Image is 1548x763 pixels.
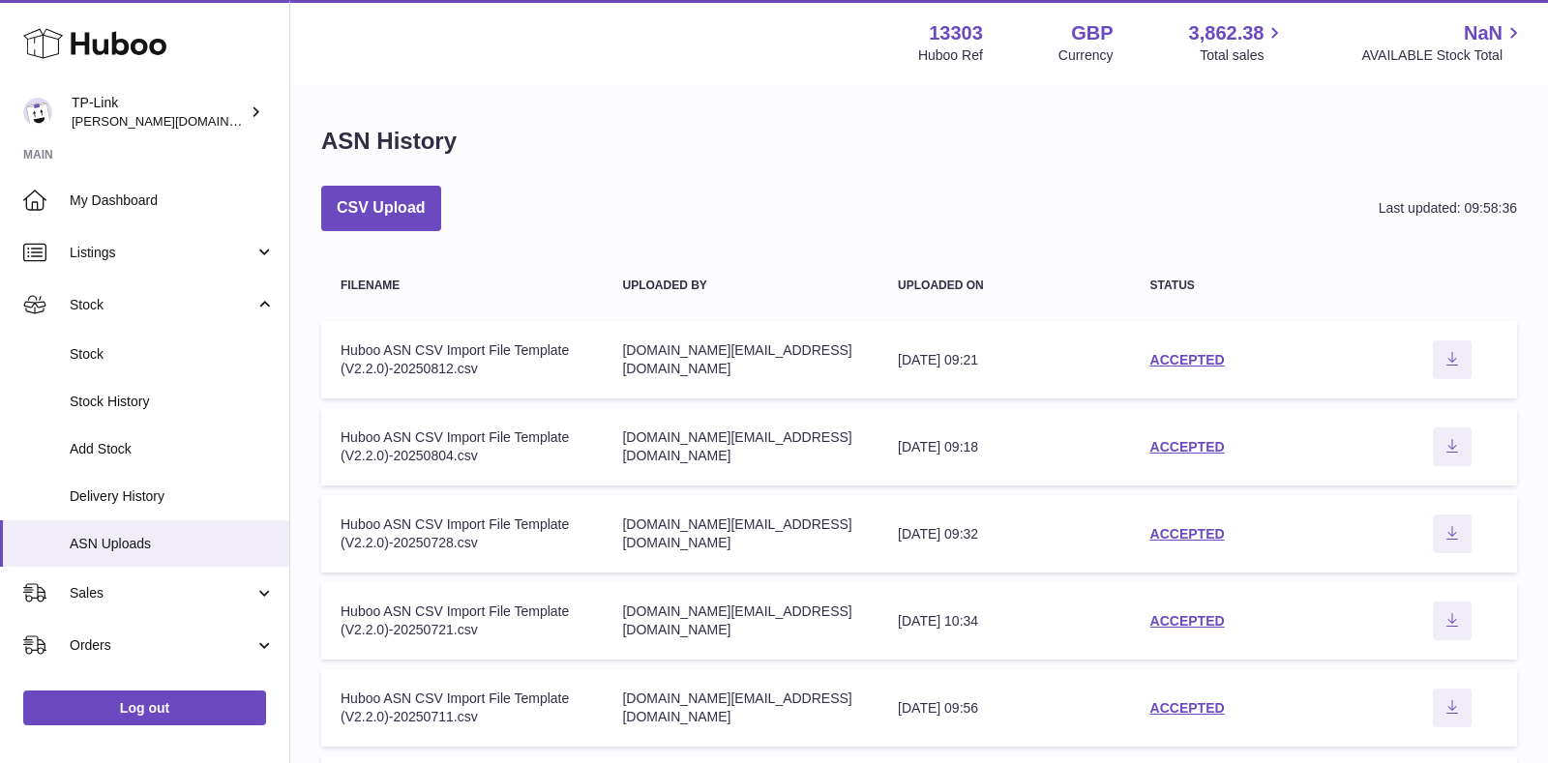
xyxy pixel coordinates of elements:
a: ACCEPTED [1150,700,1225,716]
a: ACCEPTED [1150,613,1225,629]
div: [DOMAIN_NAME][EMAIL_ADDRESS][DOMAIN_NAME] [622,690,859,726]
h1: ASN History [321,126,457,157]
div: Huboo Ref [918,46,983,65]
span: Total sales [1200,46,1286,65]
button: Download ASN file [1433,602,1472,640]
button: CSV Upload [321,186,441,231]
th: actions [1386,260,1517,311]
span: ASN Uploads [70,535,275,553]
button: Download ASN file [1433,689,1472,727]
span: 3,862.38 [1189,20,1265,46]
button: Download ASN file [1433,514,1472,553]
strong: 13303 [929,20,983,46]
div: Huboo ASN CSV Import File Template (V2.2.0)-20250804.csv [341,428,583,465]
span: Orders [70,636,254,655]
div: Currency [1058,46,1114,65]
strong: GBP [1071,20,1113,46]
div: Huboo ASN CSV Import File Template (V2.2.0)-20250721.csv [341,602,583,639]
button: Download ASN file [1433,427,1472,466]
div: Last updated: 09:58:36 [1379,199,1517,218]
span: Stock [70,345,275,364]
span: AVAILABLE Stock Total [1361,46,1525,65]
span: Delivery History [70,487,275,506]
a: Log out [23,690,266,725]
div: [DATE] 09:56 [898,699,1112,718]
span: Listings [70,244,254,262]
div: [DOMAIN_NAME][EMAIL_ADDRESS][DOMAIN_NAME] [622,428,859,465]
button: Download ASN file [1433,340,1472,379]
div: [DOMAIN_NAME][EMAIL_ADDRESS][DOMAIN_NAME] [622,341,859,378]
span: Stock History [70,393,275,411]
div: [DATE] 09:21 [898,351,1112,369]
a: ACCEPTED [1150,439,1225,455]
a: 3,862.38 Total sales [1189,20,1287,65]
div: [DATE] 10:34 [898,612,1112,631]
div: [DOMAIN_NAME][EMAIL_ADDRESS][DOMAIN_NAME] [622,515,859,552]
div: TP-Link [72,94,246,131]
span: [PERSON_NAME][DOMAIN_NAME][EMAIL_ADDRESS][DOMAIN_NAME] [72,113,489,129]
span: Add Stock [70,440,275,458]
th: Uploaded on [878,260,1131,311]
span: Sales [70,584,254,602]
span: My Dashboard [70,191,275,210]
a: ACCEPTED [1150,526,1225,542]
div: Huboo ASN CSV Import File Template (V2.2.0)-20250711.csv [341,690,583,726]
div: [DOMAIN_NAME][EMAIL_ADDRESS][DOMAIN_NAME] [622,602,859,639]
div: Huboo ASN CSV Import File Template (V2.2.0)-20250728.csv [341,515,583,552]
th: Status [1131,260,1387,311]
div: [DATE] 09:18 [898,438,1112,456]
th: Uploaded by [603,260,878,311]
div: [DATE] 09:32 [898,525,1112,543]
th: Filename [321,260,603,311]
img: susie.li@tp-link.com [23,98,52,127]
a: NaN AVAILABLE Stock Total [1361,20,1525,65]
span: NaN [1464,20,1503,46]
span: Stock [70,296,254,314]
div: Huboo ASN CSV Import File Template (V2.2.0)-20250812.csv [341,341,583,378]
a: ACCEPTED [1150,352,1225,367]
